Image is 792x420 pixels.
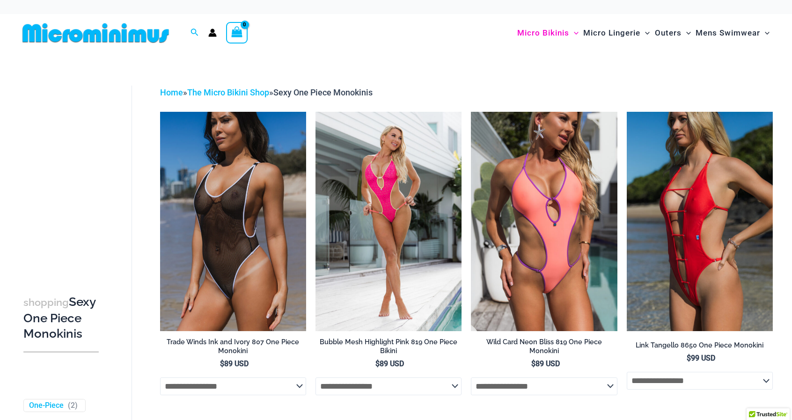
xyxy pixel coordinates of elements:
a: Wild Card Neon Bliss 819 One Piece 04Wild Card Neon Bliss 819 One Piece 05Wild Card Neon Bliss 81... [471,112,617,331]
img: Bubble Mesh Highlight Pink 819 One Piece 01 [315,112,462,331]
span: shopping [23,297,69,308]
span: » » [160,87,373,97]
h2: Bubble Mesh Highlight Pink 819 One Piece Bikini [315,338,462,355]
h2: Link Tangello 8650 One Piece Monokini [627,341,773,350]
h2: Trade Winds Ink and Ivory 807 One Piece Monokini [160,338,306,355]
nav: Site Navigation [513,17,773,49]
bdi: 89 USD [531,359,560,368]
h2: Wild Card Neon Bliss 819 One Piece Monokini [471,338,617,355]
a: Micro LingerieMenu ToggleMenu Toggle [581,19,652,47]
span: Menu Toggle [760,21,770,45]
span: Menu Toggle [569,21,579,45]
a: Link Tangello 8650 One Piece Monokini [627,341,773,353]
span: ( ) [68,401,78,411]
a: Tradewinds Ink and Ivory 807 One Piece 03Tradewinds Ink and Ivory 807 One Piece 04Tradewinds Ink ... [160,112,306,331]
a: Account icon link [208,29,217,37]
img: Link Tangello 8650 One Piece Monokini 11 [627,112,773,331]
a: Mens SwimwearMenu ToggleMenu Toggle [693,19,772,47]
a: Link Tangello 8650 One Piece Monokini 11Link Tangello 8650 One Piece Monokini 12Link Tangello 865... [627,112,773,331]
a: View Shopping Cart, empty [226,22,248,43]
span: Micro Bikinis [517,21,569,45]
span: $ [375,359,380,368]
a: Home [160,87,183,97]
bdi: 99 USD [687,354,715,362]
a: Bubble Mesh Highlight Pink 819 One Piece Bikini [315,338,462,359]
span: Mens Swimwear [696,21,760,45]
bdi: 89 USD [375,359,404,368]
bdi: 89 USD [220,359,249,368]
a: Search icon link [191,27,199,39]
span: Outers [655,21,682,45]
img: MM SHOP LOGO FLAT [19,22,173,43]
h3: Sexy One Piece Monokinis [23,294,99,342]
a: One-Piece [29,401,64,411]
span: Menu Toggle [640,21,650,45]
a: Bubble Mesh Highlight Pink 819 One Piece 01Bubble Mesh Highlight Pink 819 One Piece 03Bubble Mesh... [315,112,462,331]
a: The Micro Bikini Shop [187,87,269,97]
span: $ [220,359,224,368]
img: Wild Card Neon Bliss 819 One Piece 04 [471,112,617,331]
span: $ [531,359,535,368]
a: Wild Card Neon Bliss 819 One Piece Monokini [471,338,617,359]
a: Trade Winds Ink and Ivory 807 One Piece Monokini [160,338,306,359]
span: $ [687,354,691,362]
a: OutersMenu ToggleMenu Toggle [653,19,693,47]
span: Sexy One Piece Monokinis [273,87,373,97]
a: Micro BikinisMenu ToggleMenu Toggle [515,19,581,47]
span: 2 [71,401,75,410]
img: Tradewinds Ink and Ivory 807 One Piece 03 [160,112,306,331]
iframe: TrustedSite Certified [23,78,108,265]
span: Micro Lingerie [583,21,640,45]
span: Menu Toggle [682,21,691,45]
